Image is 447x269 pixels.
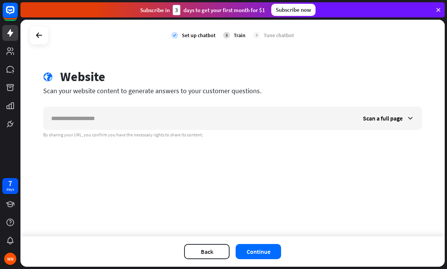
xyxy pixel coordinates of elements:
a: 7 days [2,178,18,194]
button: Open LiveChat chat widget [6,3,29,26]
div: Scan your website content to generate answers to your customer questions. [43,86,422,95]
div: 2 [223,32,230,39]
div: By sharing your URL, you confirm you have the necessary rights to share its content. [43,132,422,138]
div: Website [60,69,105,84]
div: Set up chatbot [182,32,216,39]
div: MN [4,253,16,265]
div: 7 [8,180,12,187]
div: 3 [173,5,180,15]
div: Train [234,32,245,39]
i: globe [43,72,53,82]
span: Scan a full page [363,114,403,122]
div: Subscribe in days to get your first month for $1 [140,5,265,15]
i: check [171,32,178,39]
button: Back [184,244,230,259]
button: Continue [236,244,281,259]
div: 3 [253,32,260,39]
div: days [6,187,14,192]
div: Tune chatbot [264,32,294,39]
div: Subscribe now [271,4,316,16]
